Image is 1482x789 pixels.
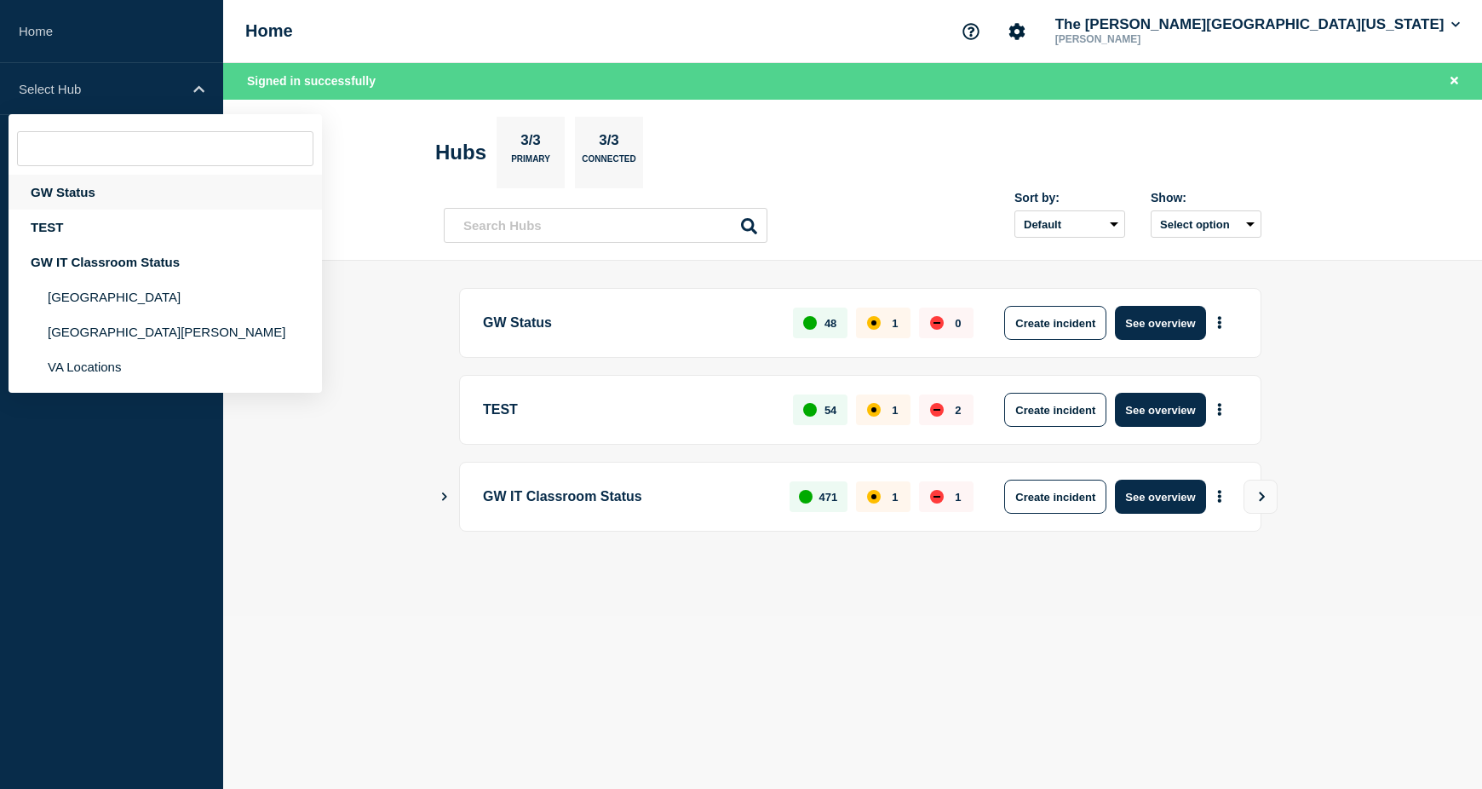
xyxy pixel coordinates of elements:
[440,491,449,504] button: Show Connected Hubs
[1004,480,1106,514] button: Create incident
[892,317,898,330] p: 1
[9,210,322,245] div: TEST
[803,403,817,417] div: up
[19,82,182,96] p: Select Hub
[1209,394,1231,426] button: More actions
[867,403,881,417] div: affected
[892,491,898,504] p: 1
[593,132,626,154] p: 3/3
[9,279,322,314] li: [GEOGRAPHIC_DATA]
[245,21,293,41] h1: Home
[867,316,881,330] div: affected
[1209,481,1231,513] button: More actions
[953,14,989,49] button: Support
[483,480,770,514] p: GW IT Classroom Status
[1209,308,1231,339] button: More actions
[955,491,961,504] p: 1
[803,316,817,330] div: up
[1444,72,1465,91] button: Close banner
[799,490,813,504] div: up
[514,132,548,154] p: 3/3
[9,314,322,349] li: [GEOGRAPHIC_DATA][PERSON_NAME]
[955,404,961,417] p: 2
[247,74,376,88] span: Signed in successfully
[1151,210,1261,238] button: Select option
[930,403,944,417] div: down
[1244,480,1278,514] button: View
[819,491,838,504] p: 471
[867,490,881,504] div: affected
[483,393,773,427] p: TEST
[1052,33,1229,45] p: [PERSON_NAME]
[435,141,486,164] h2: Hubs
[1052,16,1463,33] button: The [PERSON_NAME][GEOGRAPHIC_DATA][US_STATE]
[999,14,1035,49] button: Account settings
[9,349,322,384] li: VA Locations
[1014,191,1125,204] div: Sort by:
[892,404,898,417] p: 1
[511,154,550,172] p: Primary
[1014,210,1125,238] select: Sort by
[824,317,836,330] p: 48
[582,154,635,172] p: Connected
[9,245,322,279] div: GW IT Classroom Status
[1115,480,1205,514] button: See overview
[483,306,773,340] p: GW Status
[930,490,944,504] div: down
[1004,393,1106,427] button: Create incident
[1151,191,1261,204] div: Show:
[1115,393,1205,427] button: See overview
[9,175,322,210] div: GW Status
[1004,306,1106,340] button: Create incident
[955,317,961,330] p: 0
[930,316,944,330] div: down
[444,208,767,243] input: Search Hubs
[824,404,836,417] p: 54
[1115,306,1205,340] button: See overview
